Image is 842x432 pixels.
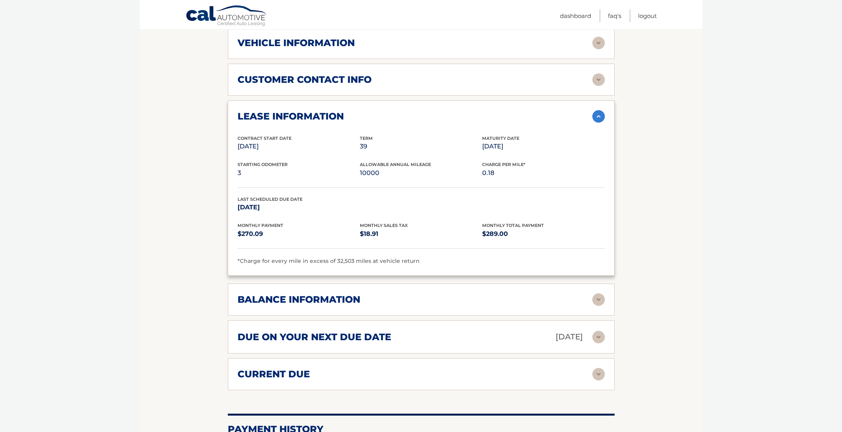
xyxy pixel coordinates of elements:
[238,331,391,343] h2: due on your next due date
[238,228,360,239] p: $270.09
[482,162,526,167] span: Charge Per Mile*
[482,141,604,152] p: [DATE]
[560,9,591,22] a: Dashboard
[238,168,360,179] p: 3
[592,73,605,86] img: accordion-rest.svg
[482,223,544,228] span: Monthly Total Payment
[592,293,605,306] img: accordion-rest.svg
[608,9,621,22] a: FAQ's
[238,257,420,264] span: *Charge for every mile in excess of 32,503 miles at vehicle return
[238,294,360,305] h2: balance information
[360,228,482,239] p: $18.91
[482,136,519,141] span: Maturity Date
[360,162,431,167] span: Allowable Annual Mileage
[360,136,373,141] span: Term
[238,196,302,202] span: Last Scheduled Due Date
[238,136,291,141] span: Contract Start Date
[238,223,283,228] span: Monthly Payment
[238,368,310,380] h2: current due
[556,330,583,344] p: [DATE]
[238,162,288,167] span: Starting Odometer
[592,110,605,123] img: accordion-active.svg
[638,9,657,22] a: Logout
[360,168,482,179] p: 10000
[592,368,605,380] img: accordion-rest.svg
[482,168,604,179] p: 0.18
[592,331,605,343] img: accordion-rest.svg
[186,5,268,28] a: Cal Automotive
[482,228,604,239] p: $289.00
[238,74,372,86] h2: customer contact info
[238,37,355,49] h2: vehicle information
[238,111,344,122] h2: lease information
[360,223,408,228] span: Monthly Sales Tax
[238,202,360,213] p: [DATE]
[360,141,482,152] p: 39
[592,37,605,49] img: accordion-rest.svg
[238,141,360,152] p: [DATE]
